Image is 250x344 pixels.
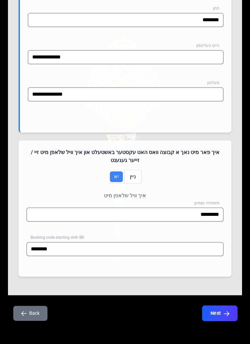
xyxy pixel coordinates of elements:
[114,173,119,181] span: יא
[125,170,141,184] p-togglebutton: ניין
[27,148,223,164] h4: איך פאר מיט נאך א קבוצה וואס האט עקסטער באשטעלט און איך וויל שלאפן מיט זיי / זייער געגענט
[27,192,223,200] p: איך וויל שלאפן מיט
[202,305,237,321] button: Next
[130,173,136,181] span: ניין
[109,170,125,184] p-togglebutton: יא
[13,306,47,321] button: Back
